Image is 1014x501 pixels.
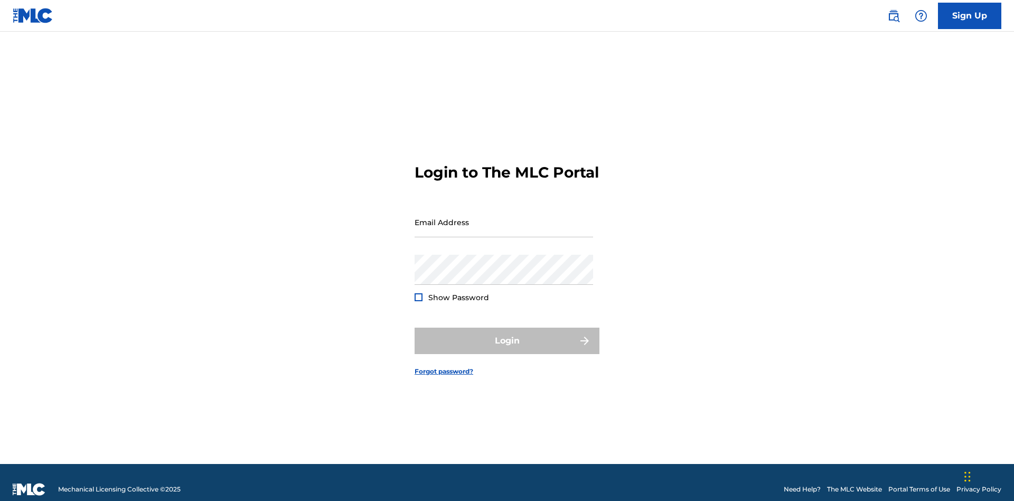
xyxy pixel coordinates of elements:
[415,163,599,182] h3: Login to The MLC Portal
[883,5,904,26] a: Public Search
[888,485,950,494] a: Portal Terms of Use
[784,485,821,494] a: Need Help?
[961,450,1014,501] iframe: Chat Widget
[415,367,473,376] a: Forgot password?
[956,485,1001,494] a: Privacy Policy
[910,5,932,26] div: Help
[915,10,927,22] img: help
[13,8,53,23] img: MLC Logo
[938,3,1001,29] a: Sign Up
[827,485,882,494] a: The MLC Website
[58,485,181,494] span: Mechanical Licensing Collective © 2025
[964,461,971,493] div: Drag
[428,293,489,302] span: Show Password
[13,483,45,496] img: logo
[887,10,900,22] img: search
